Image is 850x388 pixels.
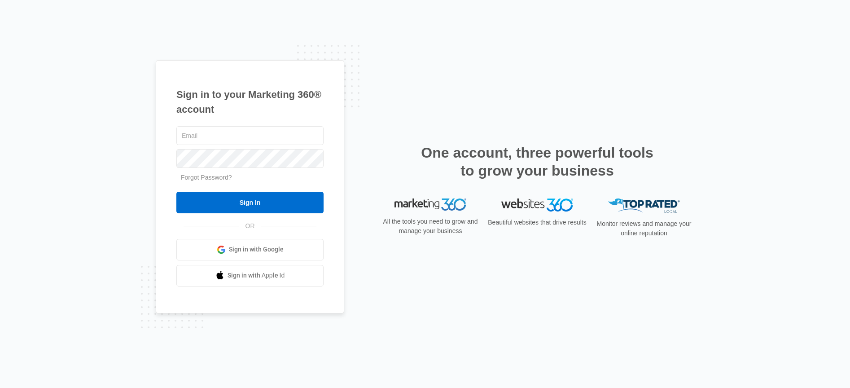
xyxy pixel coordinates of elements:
[239,221,261,231] span: OR
[394,198,466,211] img: Marketing 360
[176,87,324,117] h1: Sign in to your Marketing 360® account
[501,198,573,212] img: Websites 360
[487,218,587,227] p: Beautiful websites that drive results
[608,198,680,213] img: Top Rated Local
[176,126,324,145] input: Email
[176,265,324,287] a: Sign in with Apple Id
[176,239,324,260] a: Sign in with Google
[229,245,284,254] span: Sign in with Google
[380,217,481,236] p: All the tools you need to grow and manage your business
[594,219,694,238] p: Monitor reviews and manage your online reputation
[181,174,232,181] a: Forgot Password?
[228,271,285,280] span: Sign in with Apple Id
[176,192,324,213] input: Sign In
[418,144,656,180] h2: One account, three powerful tools to grow your business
